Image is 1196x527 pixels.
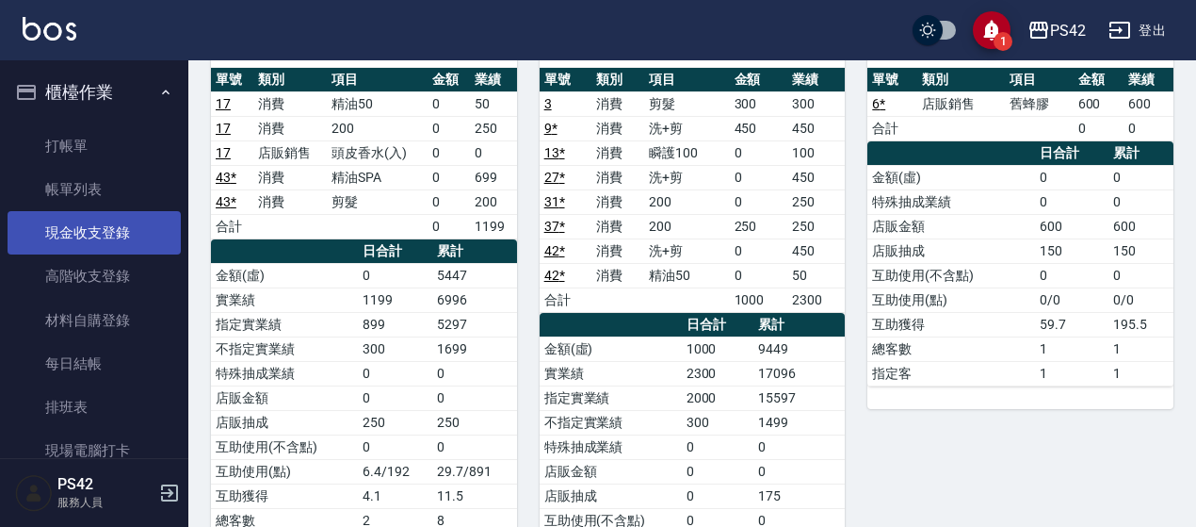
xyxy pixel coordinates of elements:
th: 類別 [591,68,644,92]
button: 櫃檯作業 [8,68,181,117]
td: 9449 [753,337,845,361]
a: 現金收支登錄 [8,211,181,255]
td: 互助獲得 [211,484,358,508]
td: 6.4/192 [358,459,432,484]
td: 600 [1074,91,1123,116]
td: 0/0 [1108,288,1173,312]
td: 4.1 [358,484,432,508]
td: 總客數 [867,337,1034,361]
td: 互助使用(點) [867,288,1034,312]
td: 0 [428,214,470,239]
td: 洗+剪 [644,116,730,140]
button: save [973,11,1010,49]
td: 0 [428,165,470,189]
td: 450 [787,239,845,263]
td: 不指定實業績 [211,337,358,361]
td: 金額(虛) [211,263,358,288]
th: 項目 [327,68,428,92]
td: 1 [1108,361,1173,386]
td: 1199 [470,214,517,239]
td: 2300 [682,361,754,386]
th: 日合計 [358,239,432,264]
td: 0 [1035,189,1108,214]
td: 0 [432,435,517,459]
td: 0 [1123,116,1173,140]
td: 6996 [432,288,517,312]
td: 消費 [591,165,644,189]
td: 店販銷售 [253,140,327,165]
td: 剪髮 [644,91,730,116]
th: 日合計 [1035,141,1108,166]
img: Logo [23,17,76,41]
td: 600 [1035,214,1108,239]
table: a dense table [867,68,1173,141]
td: 2300 [787,288,845,312]
td: 600 [1108,214,1173,239]
button: PS42 [1020,11,1093,50]
td: 250 [470,116,517,140]
td: 實業績 [540,361,682,386]
td: 特殊抽成業績 [867,189,1034,214]
a: 打帳單 [8,124,181,168]
td: 店販抽成 [867,239,1034,263]
td: 29.7/891 [432,459,517,484]
td: 600 [1123,91,1173,116]
h5: PS42 [57,475,154,494]
td: 消費 [591,189,644,214]
td: 17096 [753,361,845,386]
td: 450 [787,116,845,140]
a: 17 [216,121,231,136]
td: 店販抽成 [540,484,682,508]
th: 金額 [730,68,787,92]
td: 消費 [591,116,644,140]
a: 高階收支登錄 [8,255,181,298]
td: 消費 [591,140,644,165]
td: 店販金額 [211,386,358,410]
a: 17 [216,96,231,111]
a: 帳單列表 [8,168,181,211]
a: 材料自購登錄 [8,299,181,342]
th: 項目 [644,68,730,92]
th: 累計 [1108,141,1173,166]
td: 剪髮 [327,189,428,214]
a: 現場電腦打卡 [8,429,181,472]
td: 互助使用(不含點) [211,435,358,459]
td: 0 [730,189,787,214]
td: 0 [358,361,432,386]
td: 200 [644,214,730,239]
td: 金額(虛) [867,165,1034,189]
td: 450 [787,165,845,189]
td: 899 [358,312,432,337]
a: 每日結帳 [8,342,181,386]
td: 0 [358,386,432,410]
td: 0 [682,459,754,484]
td: 精油50 [327,91,428,116]
td: 精油SPA [327,165,428,189]
td: 0 [428,116,470,140]
th: 金額 [428,68,470,92]
th: 單號 [867,68,917,92]
td: 頭皮香水(入) [327,140,428,165]
td: 11.5 [432,484,517,508]
td: 100 [787,140,845,165]
th: 業績 [470,68,517,92]
td: 0 [753,435,845,459]
td: 59.7 [1035,312,1108,337]
td: 250 [787,189,845,214]
td: 0 [1108,165,1173,189]
th: 日合計 [682,313,754,338]
td: 300 [682,410,754,435]
td: 消費 [253,116,327,140]
td: 0 [1035,165,1108,189]
span: 1 [994,32,1012,51]
table: a dense table [540,68,846,313]
td: 不指定實業績 [540,410,682,435]
td: 精油50 [644,263,730,288]
p: 服務人員 [57,494,154,511]
th: 業績 [787,68,845,92]
th: 金額 [1074,68,1123,92]
th: 業績 [1123,68,1173,92]
td: 250 [730,214,787,239]
td: 指定實業績 [211,312,358,337]
td: 互助使用(不含點) [867,263,1034,288]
